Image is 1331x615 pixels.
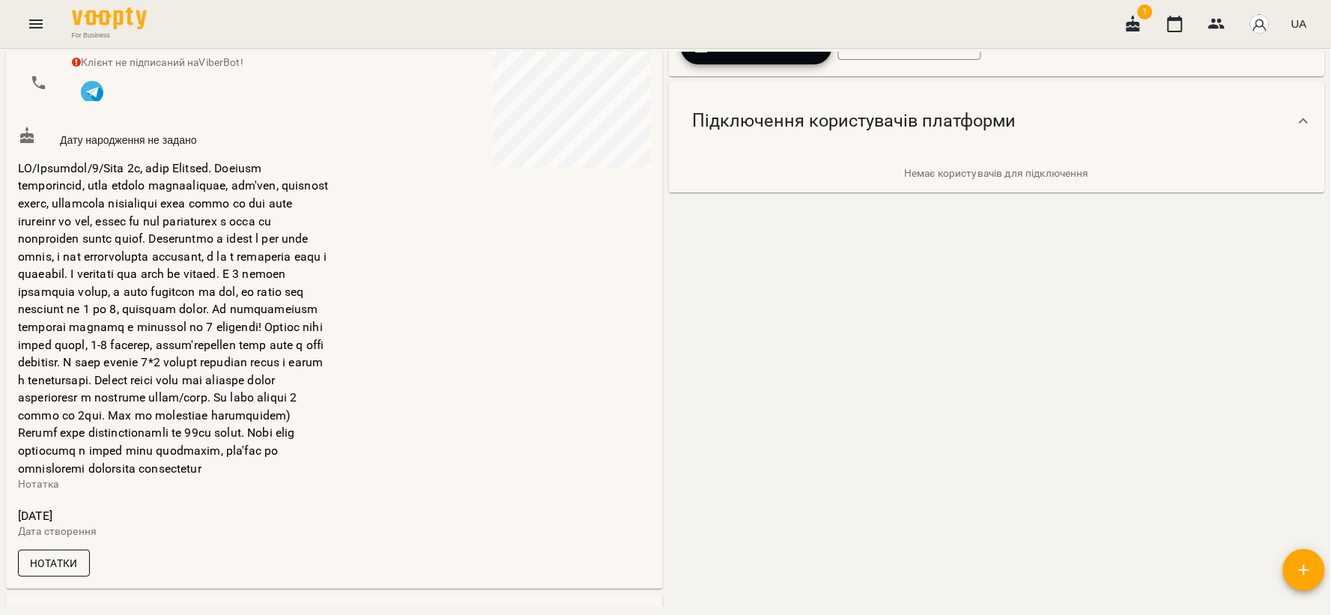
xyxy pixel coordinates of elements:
[15,124,334,152] div: Дату народження не задано
[681,166,1314,181] p: Немає користувачів для підключення
[18,477,331,492] p: Нотатка
[18,550,90,577] button: Нотатки
[81,81,103,103] img: Telegram
[1285,10,1313,37] button: UA
[18,6,54,42] button: Menu
[1138,4,1153,19] span: 1
[18,524,331,539] p: Дата створення
[72,7,147,29] img: Voopty Logo
[72,70,112,110] button: Клієнт підписаний на VooptyBot
[693,109,1016,133] span: Підключення користувачів платформи
[1291,16,1307,31] span: UA
[30,554,78,572] span: Нотатки
[18,507,331,525] span: [DATE]
[1249,13,1270,34] img: avatar_s.png
[72,31,147,40] span: For Business
[669,82,1326,160] div: Підключення користувачів платформи
[18,161,328,476] span: LO/Ipsumdol/9/Sita 2c, adip Elitsed. Doeiusm temporincid, utla etdolo magnaaliquae, adm'ven, quis...
[72,56,243,68] span: Клієнт не підписаний на ViberBot!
